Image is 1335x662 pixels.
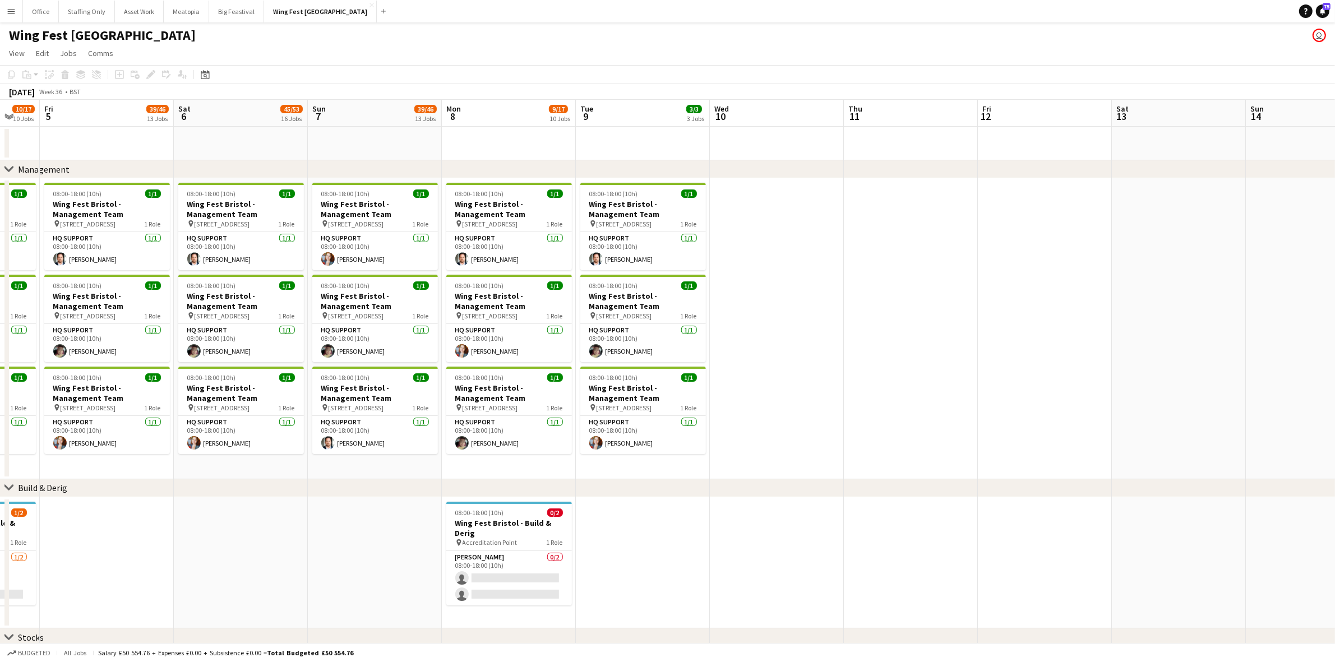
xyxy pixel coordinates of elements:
[681,312,697,320] span: 1 Role
[145,404,161,412] span: 1 Role
[463,538,518,547] span: Accreditation Point
[178,275,304,362] app-job-card: 08:00-18:00 (10h)1/1Wing Fest Bristol - Management Team [STREET_ADDRESS]1 RoleHQ Support1/108:00-...
[312,367,438,454] app-job-card: 08:00-18:00 (10h)1/1Wing Fest Bristol - Management Team [STREET_ADDRESS]1 RoleHQ Support1/108:00-...
[312,275,438,362] app-job-card: 08:00-18:00 (10h)1/1Wing Fest Bristol - Management Team [STREET_ADDRESS]1 RoleHQ Support1/108:00-...
[446,104,461,114] span: Mon
[982,104,991,114] span: Fri
[597,220,652,228] span: [STREET_ADDRESS]
[195,404,250,412] span: [STREET_ADDRESS]
[6,647,52,659] button: Budgeted
[413,312,429,320] span: 1 Role
[549,114,570,123] div: 10 Jobs
[11,404,27,412] span: 1 Role
[11,312,27,320] span: 1 Role
[445,110,461,123] span: 8
[547,373,563,382] span: 1/1
[195,312,250,320] span: [STREET_ADDRESS]
[178,291,304,311] h3: Wing Fest Bristol - Management Team
[44,367,170,454] app-job-card: 08:00-18:00 (10h)1/1Wing Fest Bristol - Management Team [STREET_ADDRESS]1 RoleHQ Support1/108:00-...
[187,189,236,198] span: 08:00-18:00 (10h)
[145,281,161,290] span: 1/1
[145,220,161,228] span: 1 Role
[446,518,572,538] h3: Wing Fest Bristol - Build & Derig
[44,291,170,311] h3: Wing Fest Bristol - Management Team
[446,275,572,362] app-job-card: 08:00-18:00 (10h)1/1Wing Fest Bristol - Management Team [STREET_ADDRESS]1 RoleHQ Support1/108:00-...
[848,104,862,114] span: Thu
[686,105,702,113] span: 3/3
[18,482,67,493] div: Build & Derig
[43,110,53,123] span: 5
[312,416,438,454] app-card-role: HQ Support1/108:00-18:00 (10h)[PERSON_NAME]
[312,104,326,114] span: Sun
[84,46,118,61] a: Comms
[11,373,27,382] span: 1/1
[44,416,170,454] app-card-role: HQ Support1/108:00-18:00 (10h)[PERSON_NAME]
[178,383,304,403] h3: Wing Fest Bristol - Management Team
[70,87,81,96] div: BST
[455,373,504,382] span: 08:00-18:00 (10h)
[9,48,25,58] span: View
[981,110,991,123] span: 12
[264,1,377,22] button: Wing Fest [GEOGRAPHIC_DATA]
[23,1,59,22] button: Office
[547,538,563,547] span: 1 Role
[178,199,304,219] h3: Wing Fest Bristol - Management Team
[56,46,81,61] a: Jobs
[580,324,706,362] app-card-role: HQ Support1/108:00-18:00 (10h)[PERSON_NAME]
[446,183,572,270] div: 08:00-18:00 (10h)1/1Wing Fest Bristol - Management Team [STREET_ADDRESS]1 RoleHQ Support1/108:00-...
[1249,110,1264,123] span: 14
[312,183,438,270] div: 08:00-18:00 (10h)1/1Wing Fest Bristol - Management Team [STREET_ADDRESS]1 RoleHQ Support1/108:00-...
[446,383,572,403] h3: Wing Fest Bristol - Management Team
[455,189,504,198] span: 08:00-18:00 (10h)
[195,220,250,228] span: [STREET_ADDRESS]
[446,367,572,454] div: 08:00-18:00 (10h)1/1Wing Fest Bristol - Management Team [STREET_ADDRESS]1 RoleHQ Support1/108:00-...
[11,538,27,547] span: 1 Role
[714,104,729,114] span: Wed
[53,189,102,198] span: 08:00-18:00 (10h)
[44,183,170,270] div: 08:00-18:00 (10h)1/1Wing Fest Bristol - Management Team [STREET_ADDRESS]1 RoleHQ Support1/108:00-...
[9,27,196,44] h1: Wing Fest [GEOGRAPHIC_DATA]
[11,189,27,198] span: 1/1
[446,232,572,270] app-card-role: HQ Support1/108:00-18:00 (10h)[PERSON_NAME]
[446,291,572,311] h3: Wing Fest Bristol - Management Team
[547,220,563,228] span: 1 Role
[44,275,170,362] app-job-card: 08:00-18:00 (10h)1/1Wing Fest Bristol - Management Team [STREET_ADDRESS]1 RoleHQ Support1/108:00-...
[187,281,236,290] span: 08:00-18:00 (10h)
[1323,3,1331,10] span: 75
[463,220,518,228] span: [STREET_ADDRESS]
[13,114,34,123] div: 10 Jobs
[580,183,706,270] app-job-card: 08:00-18:00 (10h)1/1Wing Fest Bristol - Management Team [STREET_ADDRESS]1 RoleHQ Support1/108:00-...
[446,551,572,605] app-card-role: [PERSON_NAME]0/208:00-18:00 (10h)
[281,114,302,123] div: 16 Jobs
[547,189,563,198] span: 1/1
[1250,104,1264,114] span: Sun
[1115,110,1129,123] span: 13
[580,104,593,114] span: Tue
[580,367,706,454] div: 08:00-18:00 (10h)1/1Wing Fest Bristol - Management Team [STREET_ADDRESS]1 RoleHQ Support1/108:00-...
[279,373,295,382] span: 1/1
[413,281,429,290] span: 1/1
[847,110,862,123] span: 11
[178,183,304,270] div: 08:00-18:00 (10h)1/1Wing Fest Bristol - Management Team [STREET_ADDRESS]1 RoleHQ Support1/108:00-...
[589,373,638,382] span: 08:00-18:00 (10h)
[147,114,168,123] div: 13 Jobs
[455,281,504,290] span: 08:00-18:00 (10h)
[145,373,161,382] span: 1/1
[589,281,638,290] span: 08:00-18:00 (10h)
[12,105,35,113] span: 10/17
[681,189,697,198] span: 1/1
[53,281,102,290] span: 08:00-18:00 (10h)
[547,312,563,320] span: 1 Role
[312,291,438,311] h3: Wing Fest Bristol - Management Team
[321,373,370,382] span: 08:00-18:00 (10h)
[580,275,706,362] app-job-card: 08:00-18:00 (10h)1/1Wing Fest Bristol - Management Team [STREET_ADDRESS]1 RoleHQ Support1/108:00-...
[44,199,170,219] h3: Wing Fest Bristol - Management Team
[59,1,115,22] button: Staffing Only
[31,46,53,61] a: Edit
[178,324,304,362] app-card-role: HQ Support1/108:00-18:00 (10h)[PERSON_NAME]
